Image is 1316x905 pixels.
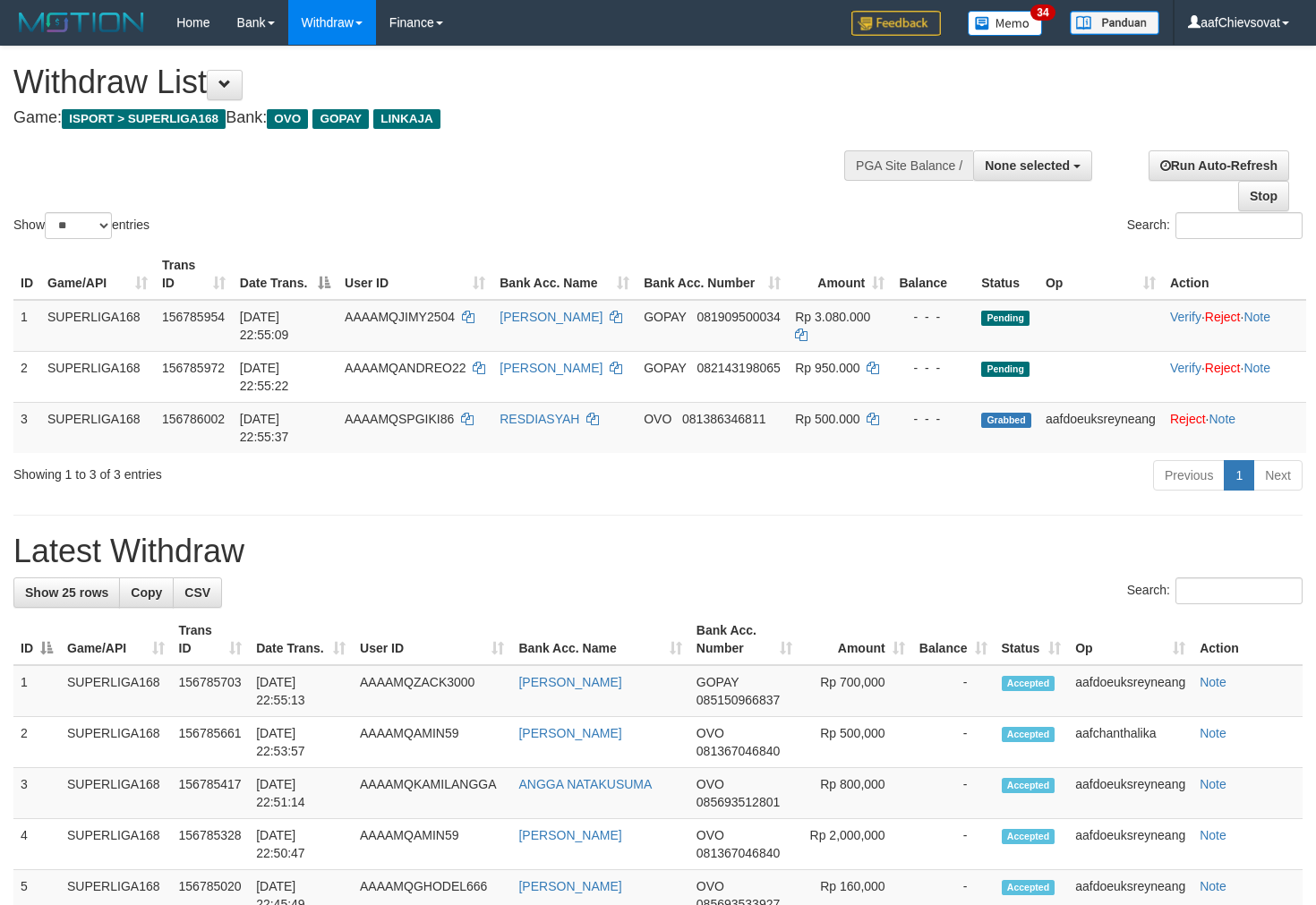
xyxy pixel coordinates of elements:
[644,310,686,324] span: GOPAY
[799,614,912,665] th: Amount: activate to sort column ascending
[249,665,353,717] td: [DATE] 22:55:13
[1200,777,1226,791] a: Note
[981,362,1030,377] span: Pending
[338,249,492,300] th: User ID: activate to sort column ascending
[912,768,995,819] td: -
[353,819,511,870] td: AAAAMQAMIN59
[1163,300,1306,352] td: · ·
[912,665,995,717] td: -
[1200,726,1226,740] a: Note
[173,577,222,608] a: CSV
[249,819,353,870] td: [DATE] 22:50:47
[155,249,233,300] th: Trans ID: activate to sort column ascending
[1175,212,1303,239] input: Search:
[131,585,162,600] span: Copy
[696,310,780,324] span: Copy 081909500034 to clipboard
[162,412,225,426] span: 156786002
[1205,361,1241,375] a: Reject
[13,614,60,665] th: ID: activate to sort column descending
[500,310,602,324] a: [PERSON_NAME]
[968,11,1043,36] img: Button%20Memo.svg
[1070,11,1159,35] img: panduan.png
[312,109,369,129] span: GOPAY
[1002,727,1055,742] span: Accepted
[518,675,621,689] a: [PERSON_NAME]
[981,311,1030,326] span: Pending
[1038,249,1163,300] th: Op: activate to sort column ascending
[1192,614,1303,665] th: Action
[912,717,995,768] td: -
[60,614,172,665] th: Game/API: activate to sort column ascending
[995,614,1069,665] th: Status: activate to sort column ascending
[249,717,353,768] td: [DATE] 22:53:57
[981,413,1031,428] span: Grabbed
[172,665,250,717] td: 156785703
[184,585,210,600] span: CSV
[119,577,174,608] a: Copy
[696,828,724,842] span: OVO
[40,300,155,352] td: SUPERLIGA168
[240,361,289,393] span: [DATE] 22:55:22
[1068,768,1192,819] td: aafdoeuksreyneang
[1002,778,1055,793] span: Accepted
[13,577,120,608] a: Show 25 rows
[1030,4,1055,21] span: 34
[985,158,1070,173] span: None selected
[13,351,40,402] td: 2
[13,534,1303,569] h1: Latest Withdraw
[267,109,308,129] span: OVO
[249,768,353,819] td: [DATE] 22:51:14
[518,777,652,791] a: ANGGA NATAKUSUMA
[172,717,250,768] td: 156785661
[353,614,511,665] th: User ID: activate to sort column ascending
[696,879,724,893] span: OVO
[1002,829,1055,844] span: Accepted
[1170,310,1201,324] a: Verify
[172,819,250,870] td: 156785328
[518,828,621,842] a: [PERSON_NAME]
[13,665,60,717] td: 1
[1205,310,1241,324] a: Reject
[13,402,40,453] td: 3
[1068,665,1192,717] td: aafdoeuksreyneang
[696,744,780,758] span: Copy 081367046840 to clipboard
[60,665,172,717] td: SUPERLIGA168
[795,361,859,375] span: Rp 950.000
[13,9,150,36] img: MOTION_logo.png
[345,310,455,324] span: AAAAMQJIMY2504
[795,412,859,426] span: Rp 500.000
[345,412,454,426] span: AAAAMQSPGIKI86
[696,726,724,740] span: OVO
[60,768,172,819] td: SUPERLIGA168
[696,693,780,707] span: Copy 085150966837 to clipboard
[13,768,60,819] td: 3
[518,726,621,740] a: [PERSON_NAME]
[974,249,1038,300] th: Status
[1068,717,1192,768] td: aafchanthalika
[240,310,289,342] span: [DATE] 22:55:09
[233,249,338,300] th: Date Trans.: activate to sort column descending
[788,249,892,300] th: Amount: activate to sort column ascending
[1209,412,1236,426] a: Note
[689,614,799,665] th: Bank Acc. Number: activate to sort column ascending
[1200,879,1226,893] a: Note
[795,310,870,324] span: Rp 3.080.000
[1068,614,1192,665] th: Op: activate to sort column ascending
[40,249,155,300] th: Game/API: activate to sort column ascending
[899,308,967,326] div: - - -
[511,614,688,665] th: Bank Acc. Name: activate to sort column ascending
[696,777,724,791] span: OVO
[13,249,40,300] th: ID
[40,402,155,453] td: SUPERLIGA168
[1200,675,1226,689] a: Note
[1243,310,1270,324] a: Note
[13,819,60,870] td: 4
[13,717,60,768] td: 2
[696,361,780,375] span: Copy 082143198065 to clipboard
[1038,402,1163,453] td: aafdoeuksreyneang
[25,585,108,600] span: Show 25 rows
[1243,361,1270,375] a: Note
[353,717,511,768] td: AAAAMQAMIN59
[799,717,912,768] td: Rp 500,000
[518,879,621,893] a: [PERSON_NAME]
